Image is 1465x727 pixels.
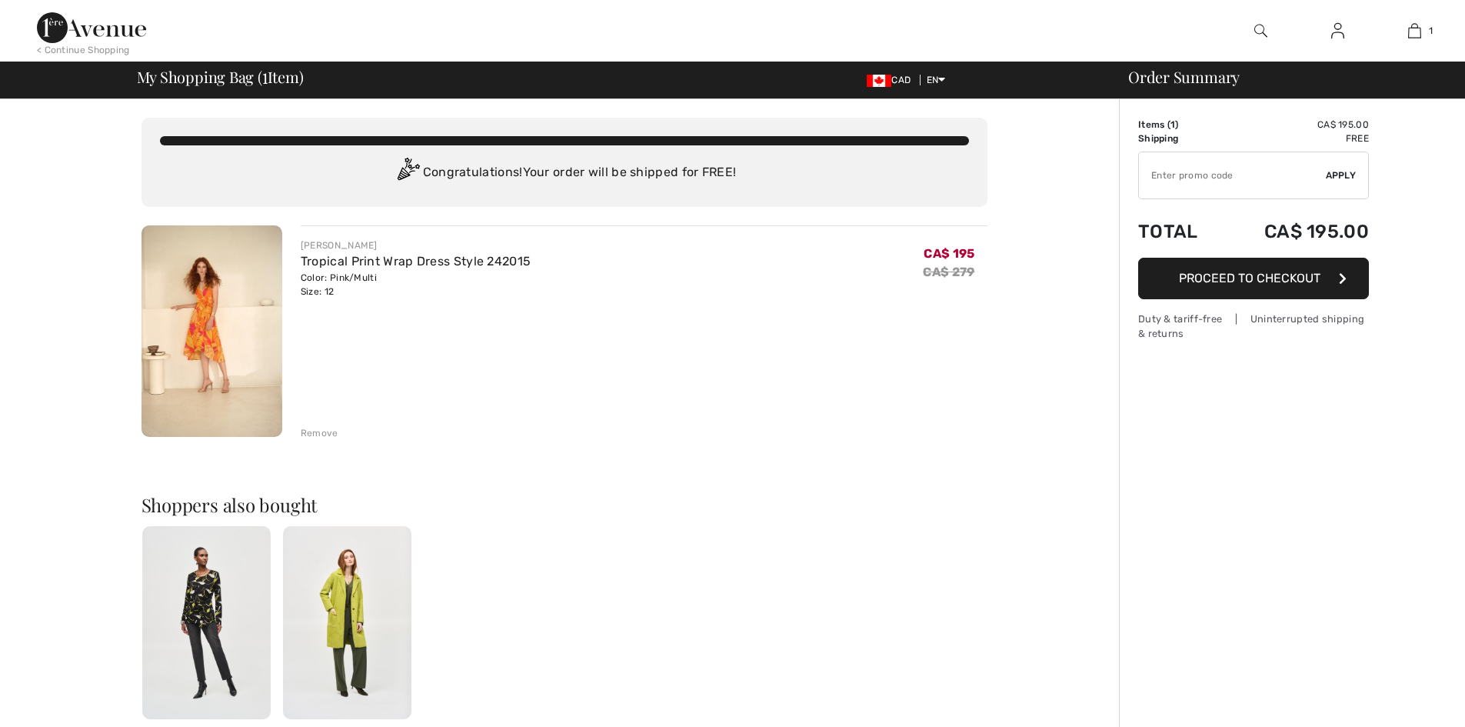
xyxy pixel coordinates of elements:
div: Color: Pink/Multi Size: 12 [301,271,531,298]
span: 1 [1170,119,1175,130]
span: EN [927,75,946,85]
div: Remove [301,426,338,440]
td: Items ( ) [1138,118,1222,132]
a: 1 [1377,22,1452,40]
input: Promo code [1139,152,1326,198]
div: Congratulations! Your order will be shipped for FREE! [160,158,969,188]
h2: Shoppers also bought [142,495,987,514]
img: Congratulation2.svg [392,158,423,188]
button: Proceed to Checkout [1138,258,1369,299]
span: 1 [1429,24,1433,38]
td: Shipping [1138,132,1222,145]
img: Canadian Dollar [867,75,891,87]
img: Knee-Length Textured Coat Style 233951 [283,526,411,719]
img: Sweater Knit Abstract Print Top Style 243197 [142,526,271,719]
img: Tropical Print Wrap Dress Style 242015 [142,225,282,437]
td: CA$ 195.00 [1222,118,1369,132]
span: CA$ 195 [924,246,974,261]
div: Duty & tariff-free | Uninterrupted shipping & returns [1138,312,1369,341]
td: Free [1222,132,1369,145]
span: Proceed to Checkout [1179,271,1320,285]
span: My Shopping Bag ( Item) [137,69,304,85]
a: Sign In [1319,22,1357,41]
div: Order Summary [1110,69,1456,85]
div: < Continue Shopping [37,43,130,57]
img: My Bag [1408,22,1421,40]
td: Total [1138,205,1222,258]
span: 1 [262,65,268,85]
img: search the website [1254,22,1267,40]
div: [PERSON_NAME] [301,238,531,252]
s: CA$ 279 [923,265,974,279]
span: Apply [1326,168,1357,182]
a: Tropical Print Wrap Dress Style 242015 [301,254,531,268]
img: 1ère Avenue [37,12,146,43]
img: My Info [1331,22,1344,40]
td: CA$ 195.00 [1222,205,1369,258]
span: CAD [867,75,917,85]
